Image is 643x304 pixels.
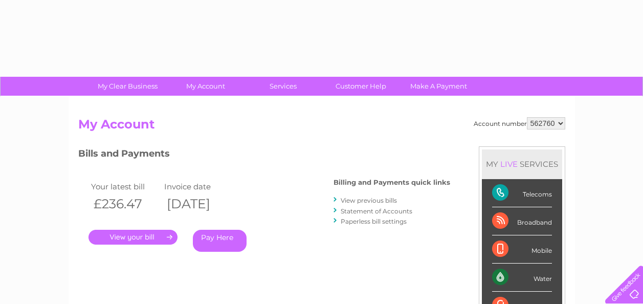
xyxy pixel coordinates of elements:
div: Telecoms [492,179,552,207]
a: Services [241,77,325,96]
a: Pay Here [193,230,247,252]
a: Customer Help [319,77,403,96]
a: . [88,230,178,245]
a: View previous bills [341,197,397,204]
h2: My Account [78,117,565,137]
a: My Account [163,77,248,96]
h4: Billing and Payments quick links [334,179,450,186]
a: Paperless bill settings [341,218,407,225]
a: Statement of Accounts [341,207,412,215]
a: My Clear Business [85,77,170,96]
h3: Bills and Payments [78,146,450,164]
div: Account number [474,117,565,129]
div: Broadband [492,207,552,235]
div: LIVE [498,159,520,169]
div: Mobile [492,235,552,264]
div: MY SERVICES [482,149,562,179]
a: Make A Payment [396,77,481,96]
th: [DATE] [162,193,235,214]
td: Your latest bill [88,180,162,193]
div: Water [492,264,552,292]
td: Invoice date [162,180,235,193]
th: £236.47 [88,193,162,214]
